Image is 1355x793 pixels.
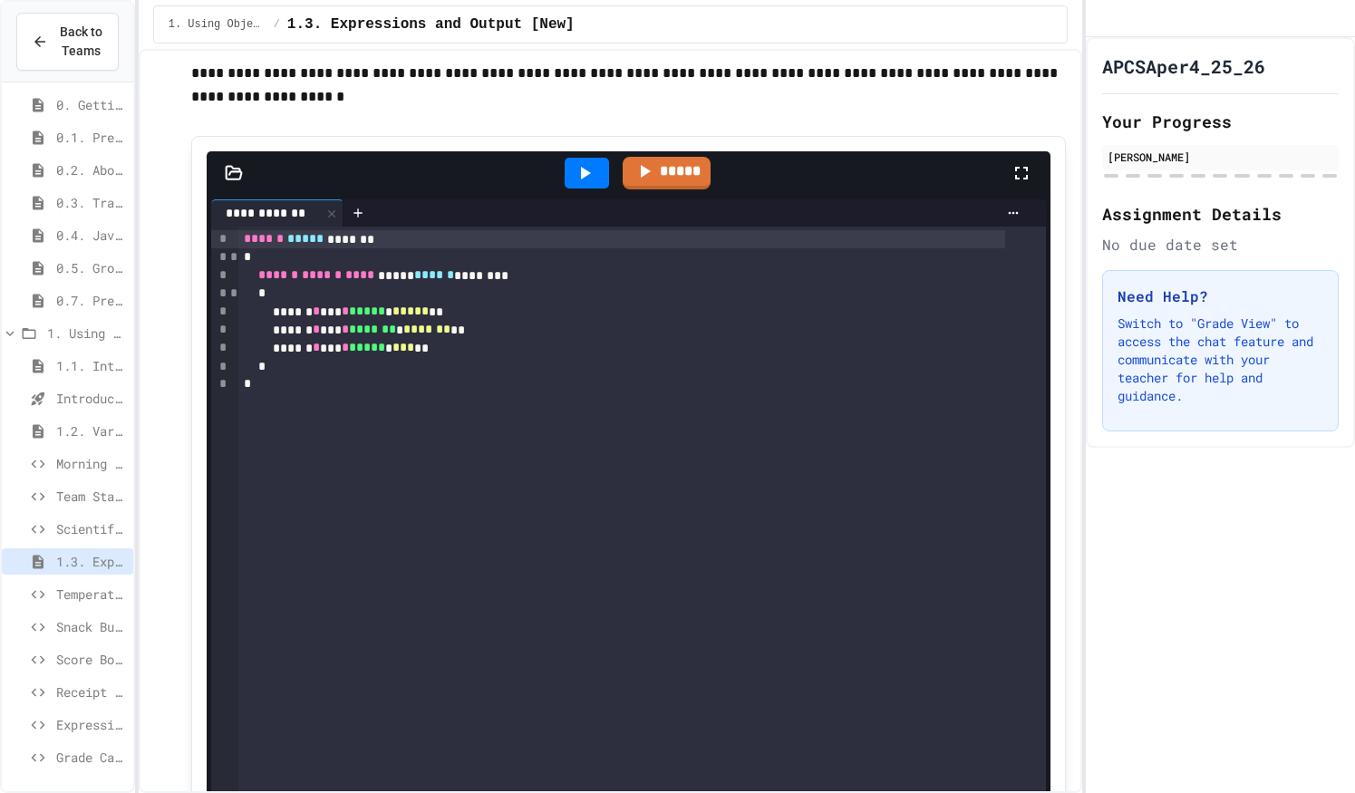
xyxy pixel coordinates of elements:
span: Grade Calculator Pro [56,748,126,767]
div: [PERSON_NAME] [1108,149,1333,165]
span: Temperature Display Fix [56,585,126,604]
h2: Your Progress [1102,109,1339,134]
span: Team Stats Calculator [56,487,126,506]
span: Morning Routine Fix [56,454,126,473]
span: 1.3. Expressions and Output [New] [287,14,575,35]
span: 0.2. About the AP CSA Exam [56,160,126,179]
span: Receipt Formatter [56,682,126,701]
button: Back to Teams [16,13,119,71]
span: 0.7. Pretest for the AP CSA Exam [56,291,126,310]
span: 1.2. Variables and Data Types [56,421,126,440]
div: No due date set [1102,234,1339,256]
span: Snack Budget Tracker [56,617,126,636]
span: 0.3. Transitioning from AP CSP to AP CSA [56,193,126,212]
span: 0.5. Growth Mindset and Pair Programming [56,258,126,277]
p: Switch to "Grade View" to access the chat feature and communicate with your teacher for help and ... [1118,314,1323,405]
span: 1.1. Introduction to Algorithms, Programming, and Compilers [56,356,126,375]
h2: Assignment Details [1102,201,1339,227]
h1: APCSAper4_25_26 [1102,53,1265,79]
span: Scientific Calculator [56,519,126,538]
h3: Need Help? [1118,285,1323,307]
span: 0.1. Preface [56,128,126,147]
span: 1. Using Objects and Methods [47,324,126,343]
span: Expression Evaluator Fix [56,715,126,734]
span: / [274,17,280,32]
span: 1.3. Expressions and Output [New] [56,552,126,571]
span: 1. Using Objects and Methods [169,17,266,32]
span: 0.4. Java Development Environments [56,226,126,245]
span: Score Board Fixer [56,650,126,669]
span: Back to Teams [59,23,103,61]
span: 0. Getting Started [56,95,126,114]
span: Introduction to Algorithms, Programming, and Compilers [56,389,126,408]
